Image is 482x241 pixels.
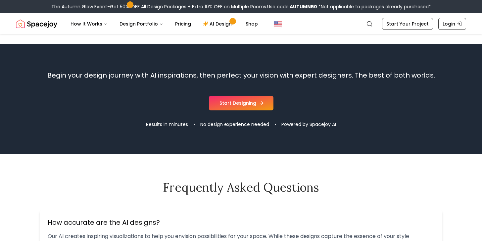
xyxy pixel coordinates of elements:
a: Start Designing [209,96,273,110]
b: AUTUMN50 [290,3,317,10]
p: Begin your design journey with AI inspirations, then perfect your vision with expert designers. T... [40,71,442,80]
a: AI Design [198,17,239,30]
span: Results in minutes [146,121,188,128]
img: Spacejoy Logo [16,17,57,30]
a: Pricing [170,17,196,30]
h3: How accurate are the AI designs? [48,218,434,227]
button: Design Portfolio [114,17,169,30]
span: • [193,121,195,128]
span: Use code: [267,3,317,10]
a: Spacejoy [16,17,57,30]
nav: Main [65,17,263,30]
span: No design experience needed [200,121,269,128]
div: The Autumn Glow Event-Get 50% OFF All Design Packages + Extra 10% OFF on Multiple Rooms. [51,3,431,10]
a: Login [438,18,466,30]
span: • [274,121,276,128]
h2: Frequently Asked Questions [40,181,442,194]
button: How It Works [65,17,113,30]
a: Start Your Project [382,18,433,30]
nav: Global [16,13,466,34]
a: Shop [240,17,263,30]
span: *Not applicable to packages already purchased* [317,3,431,10]
span: Powered by Spacejoy AI [281,121,336,128]
img: United States [274,20,282,28]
